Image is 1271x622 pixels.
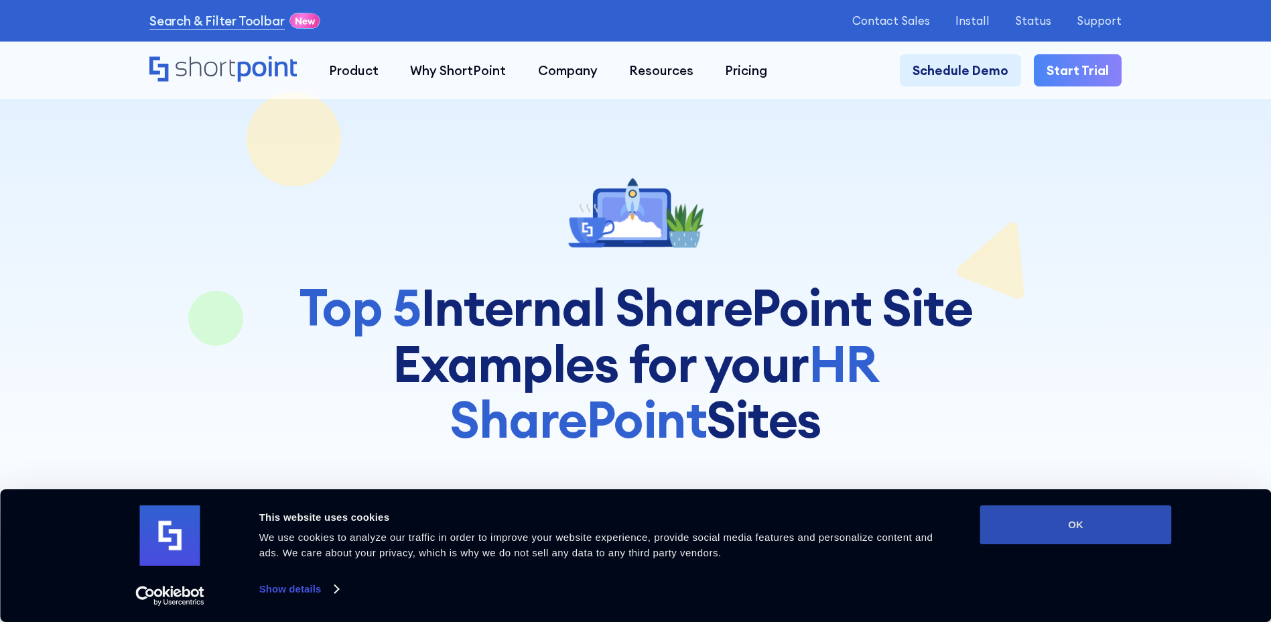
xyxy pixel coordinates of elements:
a: Pricing [710,54,783,86]
div: Product [329,61,379,80]
a: Schedule Demo [900,54,1021,86]
div: Why ShortPoint [410,61,506,80]
div: This website uses cookies [259,509,950,525]
a: Search & Filter Toolbar [149,11,285,30]
span: Top 5 [299,275,421,339]
a: Usercentrics Cookiebot - opens in a new window [111,586,228,606]
h1: Internal SharePoint Site Examples for your Sites [278,279,993,447]
a: Company [522,54,613,86]
a: Product [313,54,394,86]
a: Support [1077,14,1122,27]
div: Company [538,61,598,80]
button: OK [980,505,1172,544]
div: Resources [629,61,693,80]
a: Status [1015,14,1051,27]
span: HR SharePoint [450,331,878,451]
a: Contact Sales [852,14,930,27]
a: Why ShortPoint [395,54,522,86]
a: Show details [259,579,338,599]
a: Resources [613,54,709,86]
iframe: Chat Widget [1030,466,1271,622]
a: Start Trial [1034,54,1122,86]
a: Install [955,14,990,27]
span: We use cookies to analyze our traffic in order to improve your website experience, provide social... [259,532,933,558]
a: Home [149,56,297,84]
img: logo [140,505,200,566]
div: Pricing [725,61,767,80]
